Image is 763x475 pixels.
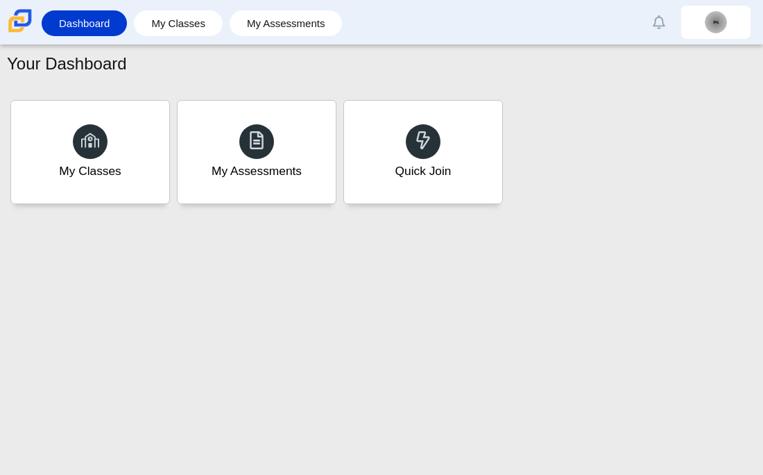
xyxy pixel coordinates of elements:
[59,162,121,180] div: My Classes
[6,26,35,37] a: Carmen School of Science & Technology
[49,10,120,36] a: Dashboard
[141,10,216,36] a: My Classes
[237,10,336,36] a: My Assessments
[6,6,35,35] img: Carmen School of Science & Technology
[644,7,674,37] a: Alerts
[343,100,503,204] a: Quick Join
[7,52,127,76] h1: Your Dashboard
[395,162,452,180] div: Quick Join
[10,100,170,204] a: My Classes
[177,100,336,204] a: My Assessments
[705,11,727,33] img: raquel.veloz.nbbmi2
[681,6,751,39] a: raquel.veloz.nbbmi2
[212,162,302,180] div: My Assessments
